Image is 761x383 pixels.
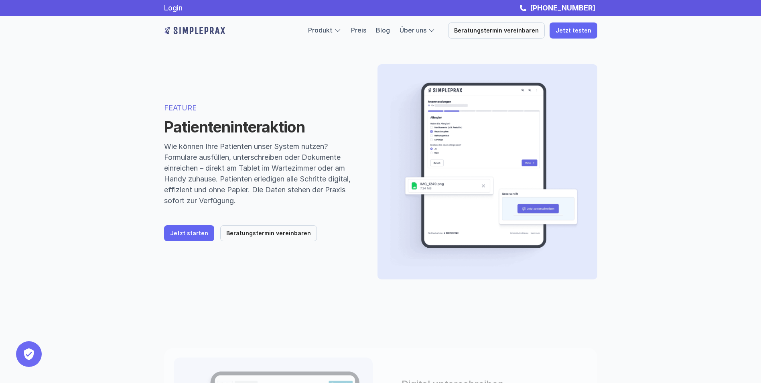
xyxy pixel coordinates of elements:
[448,22,545,39] a: Beratungstermin vereinbaren
[164,118,358,136] h1: Patienteninteraktion
[164,225,214,241] a: Jetzt starten
[550,22,597,39] a: Jetzt testen
[376,26,390,34] a: Blog
[400,26,426,34] a: Über uns
[308,26,333,34] a: Produkt
[226,230,311,237] p: Beratungstermin vereinbaren
[164,141,358,206] p: Wie können Ihre Patienten unser System nutzen? Formulare ausfüllen, unterschreiben oder Dokumente...
[528,4,597,12] a: [PHONE_NUMBER]
[220,225,317,241] a: Beratungstermin vereinbaren
[556,27,591,34] p: Jetzt testen
[454,27,539,34] p: Beratungstermin vereinbaren
[170,230,208,237] p: Jetzt starten
[351,26,366,34] a: Preis
[530,4,595,12] strong: [PHONE_NUMBER]
[164,4,183,12] a: Login
[164,102,358,113] p: FEATURE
